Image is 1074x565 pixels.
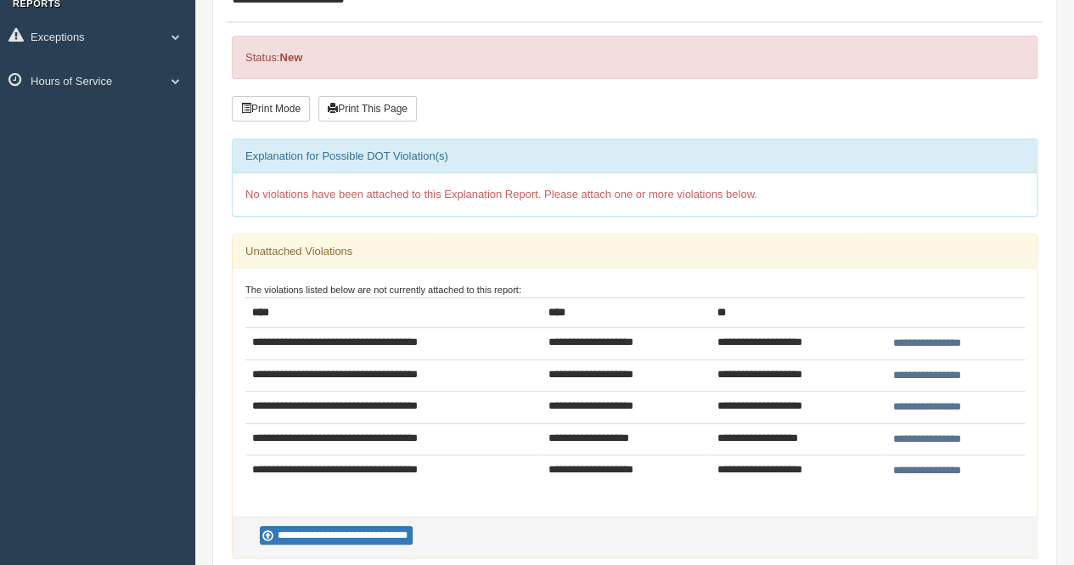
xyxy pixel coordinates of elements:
[245,188,757,201] span: No violations have been attached to this Explanation Report. Please attach one or more violations...
[233,234,1037,268] div: Unattached Violations
[318,96,417,121] button: Print This Page
[245,285,521,295] small: The violations listed below are not currently attached to this report:
[233,139,1037,173] div: Explanation for Possible DOT Violation(s)
[279,51,302,64] strong: New
[232,36,1037,79] div: Status:
[232,96,310,121] button: Print Mode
